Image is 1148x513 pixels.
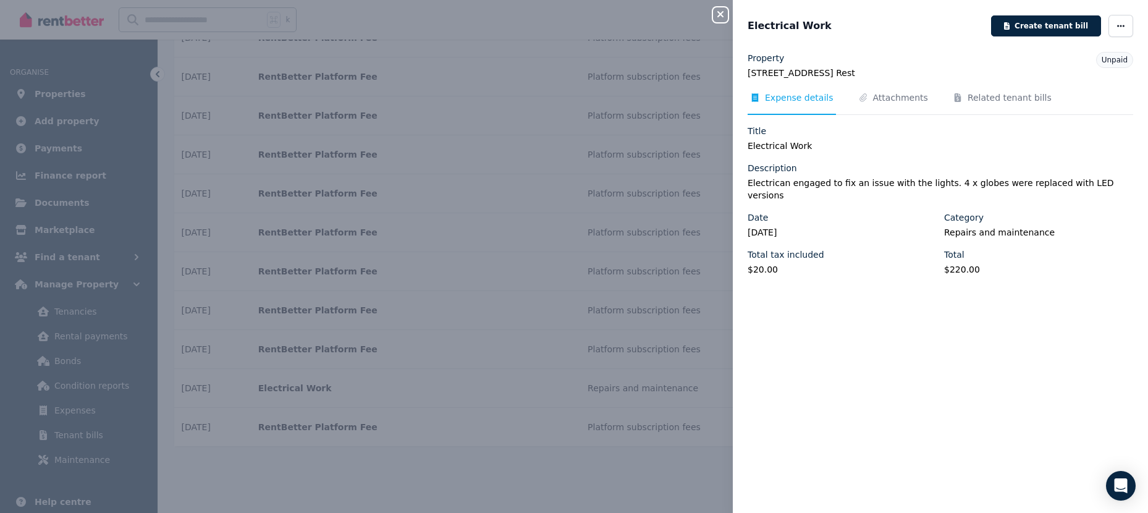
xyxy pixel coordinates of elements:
label: Description [748,162,797,174]
legend: $220.00 [944,263,1133,276]
nav: Tabs [748,91,1133,115]
div: Open Intercom Messenger [1106,471,1136,501]
legend: Electrical Work [748,140,1133,152]
legend: Repairs and maintenance [944,226,1133,239]
span: Unpaid [1102,56,1128,64]
label: Date [748,211,768,224]
legend: $20.00 [748,263,937,276]
label: Category [944,211,984,224]
span: Related tenant bills [968,91,1052,104]
legend: Electrican engaged to fix an issue with the lights. 4 x globes were replaced with LED versions [748,177,1133,201]
button: Create tenant bill [991,15,1101,36]
label: Total tax included [748,248,824,261]
span: Expense details [765,91,834,104]
label: Property [748,52,784,64]
label: Total [944,248,964,261]
legend: [STREET_ADDRESS] Rest [748,67,1133,79]
label: Title [748,125,766,137]
span: Electrical Work [748,19,832,33]
legend: [DATE] [748,226,937,239]
span: Attachments [873,91,928,104]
